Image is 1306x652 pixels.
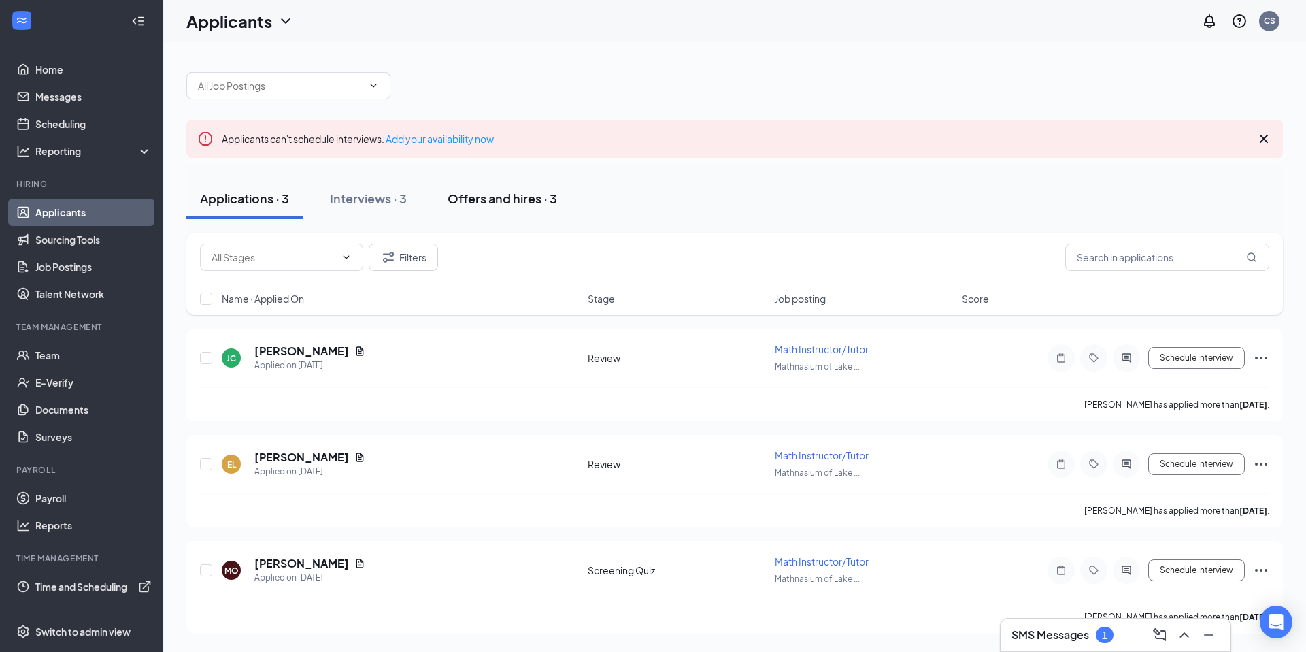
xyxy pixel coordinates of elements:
span: Stage [588,292,615,306]
a: Add your availability now [386,133,494,145]
h1: Applicants [186,10,272,33]
svg: Ellipses [1253,350,1269,366]
h3: SMS Messages [1011,627,1089,642]
button: Schedule Interview [1148,453,1245,475]
div: Applications · 3 [200,190,289,207]
svg: Note [1053,459,1069,470]
div: Applied on [DATE] [254,571,365,585]
span: Mathnasium of Lake ... [775,468,860,478]
svg: Note [1053,353,1069,363]
span: Applicants can't schedule interviews. [222,133,494,145]
a: Payroll [35,485,152,512]
svg: Ellipses [1253,456,1269,472]
p: [PERSON_NAME] has applied more than . [1084,611,1269,623]
a: Scheduling [35,110,152,137]
div: Payroll [16,464,149,476]
a: Reports [35,512,152,539]
svg: Tag [1086,459,1102,470]
h5: [PERSON_NAME] [254,556,349,571]
div: Applied on [DATE] [254,359,365,372]
svg: ComposeMessage [1152,627,1168,643]
a: Job Postings [35,253,152,280]
a: E-Verify [35,369,152,396]
svg: ChevronDown [341,252,352,263]
div: Offers and hires · 3 [448,190,557,207]
svg: Settings [16,625,30,638]
div: Hiring [16,178,149,190]
h5: [PERSON_NAME] [254,450,349,465]
a: Surveys [35,423,152,451]
svg: Notifications [1201,13,1218,29]
svg: MagnifyingGlass [1246,252,1257,263]
b: [DATE] [1239,506,1267,516]
b: [DATE] [1239,400,1267,410]
svg: Tag [1086,353,1102,363]
div: Review [588,457,767,471]
div: Open Intercom Messenger [1260,606,1292,638]
svg: QuestionInfo [1231,13,1248,29]
input: All Stages [212,250,335,265]
svg: ChevronUp [1176,627,1192,643]
p: [PERSON_NAME] has applied more than . [1084,505,1269,517]
svg: Collapse [131,14,145,28]
button: Filter Filters [369,244,438,271]
svg: Document [354,452,365,463]
svg: WorkstreamLogo [15,14,29,27]
a: Home [35,56,152,83]
input: Search in applications [1065,244,1269,271]
div: Switch to admin view [35,625,131,638]
div: Screening Quiz [588,564,767,577]
button: Schedule Interview [1148,347,1245,369]
div: Team Management [16,321,149,333]
a: Team [35,342,152,369]
svg: Ellipses [1253,562,1269,578]
a: Documents [35,396,152,423]
svg: ActiveChat [1118,459,1135,470]
svg: Cross [1256,131,1272,147]
span: Math Instructor/Tutor [775,555,869,568]
svg: ActiveChat [1118,353,1135,363]
span: Job posting [775,292,826,306]
div: EL [227,459,236,470]
svg: ChevronDown [278,13,294,29]
a: Messages [35,83,152,110]
svg: Document [354,346,365,357]
span: Mathnasium of Lake ... [775,574,860,584]
div: MO [224,565,239,576]
svg: ActiveChat [1118,565,1135,576]
b: [DATE] [1239,612,1267,622]
button: Schedule Interview [1148,559,1245,581]
svg: ChevronDown [368,80,379,91]
a: Talent Network [35,280,152,308]
div: Reporting [35,144,152,158]
div: Applied on [DATE] [254,465,365,478]
button: ComposeMessage [1149,624,1171,646]
button: Minimize [1198,624,1220,646]
svg: Filter [380,249,397,265]
span: Math Instructor/Tutor [775,343,869,355]
div: Review [588,351,767,365]
svg: Analysis [16,144,30,158]
button: ChevronUp [1173,624,1195,646]
span: Math Instructor/Tutor [775,449,869,461]
div: CS [1264,15,1275,27]
svg: Minimize [1201,627,1217,643]
span: Name · Applied On [222,292,304,306]
a: Time and SchedulingExternalLink [35,573,152,600]
svg: Error [197,131,214,147]
a: Sourcing Tools [35,226,152,253]
p: [PERSON_NAME] has applied more than . [1084,399,1269,410]
div: Interviews · 3 [330,190,407,207]
a: Applicants [35,199,152,226]
h5: [PERSON_NAME] [254,344,349,359]
div: TIME MANAGEMENT [16,553,149,564]
input: All Job Postings [198,78,363,93]
svg: Tag [1086,565,1102,576]
div: 1 [1102,630,1107,641]
div: JC [227,353,236,364]
span: Mathnasium of Lake ... [775,361,860,372]
svg: Note [1053,565,1069,576]
span: Score [962,292,989,306]
svg: Document [354,558,365,569]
